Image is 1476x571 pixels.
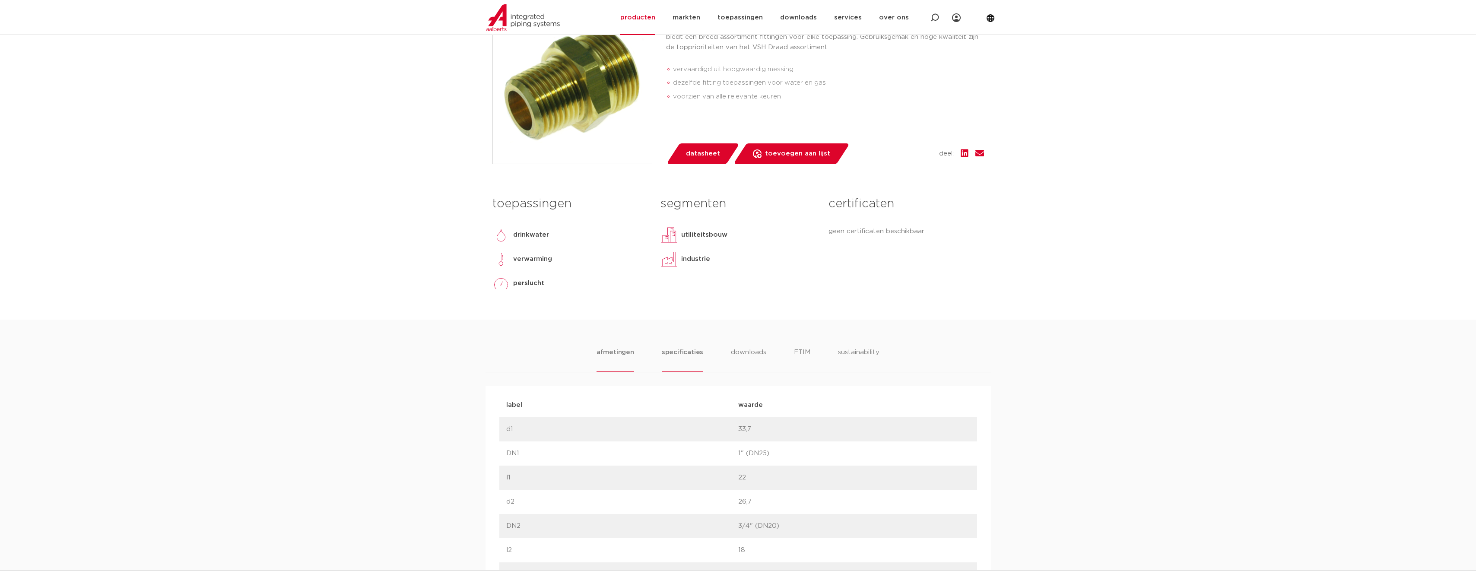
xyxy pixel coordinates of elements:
[686,147,720,161] span: datasheet
[828,195,984,213] h3: certificaten
[681,254,710,264] p: industrie
[506,448,738,459] p: DN1
[506,521,738,531] p: DN2
[513,230,549,240] p: drinkwater
[660,226,678,244] img: utiliteitsbouw
[660,251,678,268] img: industrie
[492,251,510,268] img: verwarming
[506,473,738,483] p: l1
[666,22,984,53] p: De VSH Draad D1123 is een overgangskoppeling met 2 buitendraad aansluitingen. VSH Draad biedt een...
[513,254,552,264] p: verwarming
[597,347,634,372] li: afmetingen
[673,76,984,90] li: dezelfde fitting toepassingen voor water en gas
[838,347,879,372] li: sustainability
[662,347,703,372] li: specificaties
[492,195,648,213] h3: toepassingen
[506,400,738,410] p: label
[794,347,810,372] li: ETIM
[506,545,738,555] p: l2
[738,521,970,531] p: 3/4" (DN20)
[828,226,984,237] p: geen certificaten beschikbaar
[660,195,816,213] h3: segmenten
[673,63,984,76] li: vervaardigd uit hoogwaardig messing
[492,275,510,292] img: perslucht
[513,278,544,289] p: perslucht
[493,5,652,164] img: Product Image for VSH Draad overgang MM G1"xR3/4"
[738,545,970,555] p: 18
[681,230,727,240] p: utiliteitsbouw
[738,497,970,507] p: 26,7
[738,473,970,483] p: 22
[492,226,510,244] img: drinkwater
[506,497,738,507] p: d2
[738,424,970,435] p: 33,7
[765,147,830,161] span: toevoegen aan lijst
[738,400,970,410] p: waarde
[506,424,738,435] p: d1
[666,143,740,164] a: datasheet
[673,90,984,104] li: voorzien van alle relevante keuren
[731,347,766,372] li: downloads
[939,149,954,159] span: deel:
[738,448,970,459] p: 1" (DN25)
